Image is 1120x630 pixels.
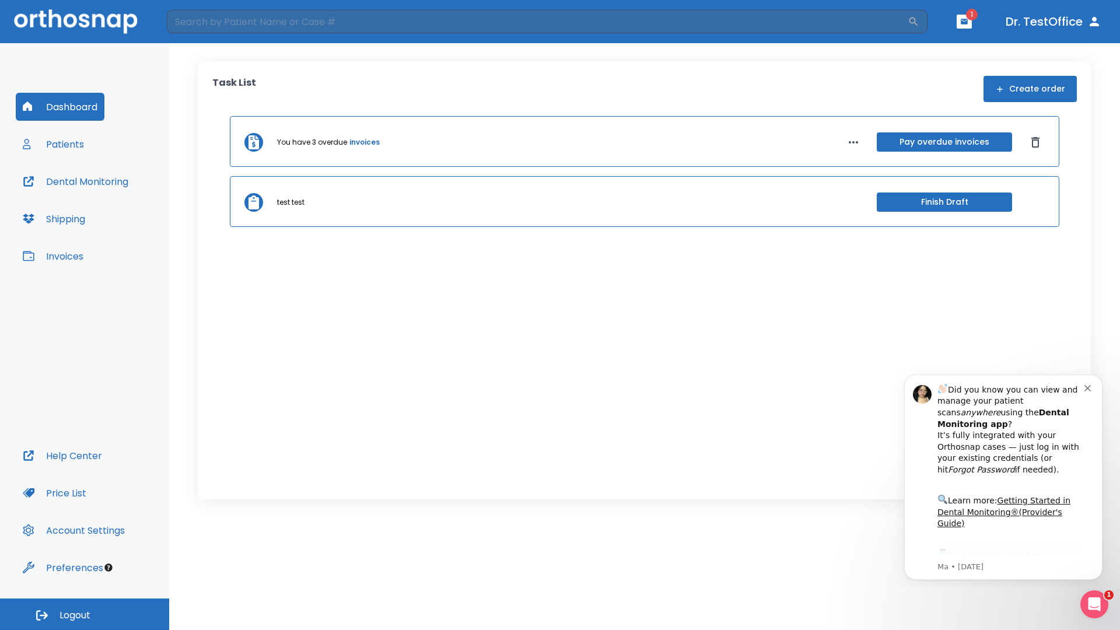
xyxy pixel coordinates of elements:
[167,10,908,33] input: Search by Patient Name or Case #
[877,192,1012,212] button: Finish Draft
[1026,133,1045,152] button: Dismiss
[984,76,1077,102] button: Create order
[14,9,138,33] img: Orthosnap
[16,167,135,195] button: Dental Monitoring
[16,93,104,121] button: Dashboard
[16,442,109,470] button: Help Center
[60,609,90,622] span: Logout
[1001,11,1106,32] button: Dr. TestOffice
[16,130,91,158] button: Patients
[16,479,93,507] button: Price List
[349,137,380,148] a: invoices
[212,76,256,102] p: Task List
[103,562,114,573] div: Tooltip anchor
[16,516,132,544] button: Account Settings
[277,197,304,208] p: test test
[877,132,1012,152] button: Pay overdue invoices
[1080,590,1108,618] iframe: Intercom live chat
[16,554,110,582] button: Preferences
[16,205,92,233] button: Shipping
[16,242,90,270] button: Invoices
[966,9,978,20] span: 1
[51,186,155,207] a: App Store
[51,183,198,243] div: Download the app: | ​ Let us know if you need help getting started!
[1104,590,1114,600] span: 1
[887,364,1120,587] iframe: Intercom notifications message
[277,137,347,148] p: You have 3 overdue
[51,198,198,208] p: Message from Ma, sent 8w ago
[198,18,207,27] button: Dismiss notification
